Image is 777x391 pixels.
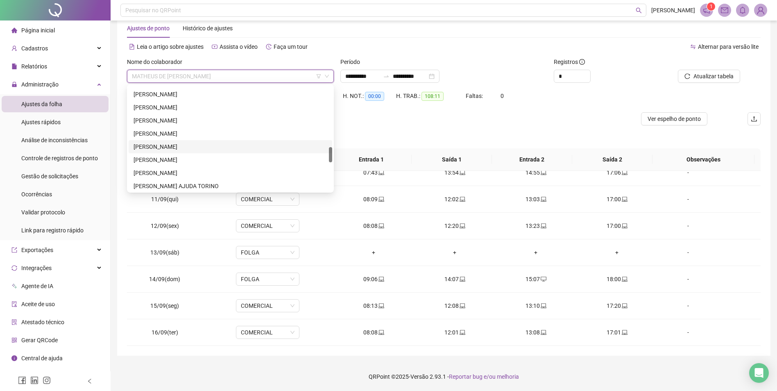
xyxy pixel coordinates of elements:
[621,303,627,309] span: laptop
[502,221,570,230] div: 13:23
[134,142,327,151] div: [PERSON_NAME]
[274,43,308,50] span: Faça um tour
[21,209,65,216] span: Validar protocolo
[150,249,179,256] span: 13/09(sáb)
[378,170,384,175] span: laptop
[466,93,484,99] span: Faltas:
[340,195,408,204] div: 08:09
[21,137,88,143] span: Análise de inconsistências
[502,275,570,284] div: 15:07
[459,330,465,335] span: laptop
[502,168,570,177] div: 14:55
[43,376,51,384] span: instagram
[412,148,492,171] th: Saída 1
[21,355,63,361] span: Central de ajuda
[621,223,627,229] span: laptop
[129,114,332,127] div: LUCAS CESAR DE MORAES GALVANI
[583,328,651,337] div: 17:01
[648,114,701,123] span: Ver espelho de ponto
[572,148,652,171] th: Saída 2
[651,6,695,15] span: [PERSON_NAME]
[11,265,17,271] span: sync
[664,275,712,284] div: -
[343,91,396,101] div: H. NOT.:
[241,246,294,259] span: FOLGA
[220,43,258,50] span: Assista o vídeo
[151,223,179,229] span: 12/09(sex)
[134,155,327,164] div: [PERSON_NAME]
[459,170,465,175] span: laptop
[664,221,712,230] div: -
[383,73,390,80] span: swap-right
[241,273,294,285] span: FOLGA
[129,127,332,140] div: LUIS RAMON RIBEIRO DOS SANTOS
[579,59,585,65] span: info-circle
[21,27,55,34] span: Página inicial
[421,92,444,101] span: 108:11
[137,43,204,50] span: Leia o artigo sobre ajustes
[664,328,712,337] div: -
[540,303,546,309] span: laptop
[21,45,48,52] span: Cadastros
[621,196,627,202] span: laptop
[583,275,651,284] div: 18:00
[11,319,17,325] span: solution
[664,248,712,257] div: -
[703,7,710,14] span: notification
[21,283,53,289] span: Agente de IA
[87,378,93,384] span: left
[502,195,570,204] div: 13:03
[659,155,748,164] span: Observações
[11,247,17,253] span: export
[421,168,489,177] div: 13:54
[340,248,408,257] div: +
[684,73,690,79] span: reload
[378,330,384,335] span: laptop
[152,329,178,336] span: 16/09(ter)
[383,73,390,80] span: to
[331,148,411,171] th: Entrada 1
[21,337,58,343] span: Gerar QRCode
[459,196,465,202] span: laptop
[540,196,546,202] span: laptop
[540,330,546,335] span: laptop
[11,82,17,87] span: lock
[241,300,294,312] span: COMERCIAL
[129,153,332,166] div: LUIZ GUILHERME DE SOUZA
[18,376,26,384] span: facebook
[378,223,384,229] span: laptop
[636,7,642,14] span: search
[340,221,408,230] div: 08:08
[365,92,384,101] span: 00:00
[421,221,489,230] div: 12:20
[396,91,466,101] div: H. TRAB.:
[378,196,384,202] span: laptop
[111,362,777,391] footer: QRPoint © 2025 - 2.93.1 -
[621,330,627,335] span: laptop
[241,220,294,232] span: COMERCIAL
[340,57,365,66] label: Período
[583,168,651,177] div: 17:06
[664,301,712,310] div: -
[129,140,332,153] div: LUIZ AUGUSTO BORGES
[21,101,62,107] span: Ajustes da folha
[30,376,39,384] span: linkedin
[721,7,728,14] span: mail
[129,101,332,114] div: LUANDRA PEREIRA DE PAULA
[241,326,294,339] span: COMERCIAL
[340,275,408,284] div: 09:06
[502,301,570,310] div: 13:10
[11,355,17,361] span: info-circle
[693,72,734,81] span: Atualizar tabela
[127,25,170,32] span: Ajustes de ponto
[502,328,570,337] div: 13:08
[540,170,546,175] span: laptop
[459,223,465,229] span: laptop
[690,44,696,50] span: swap
[554,57,585,66] span: Registros
[621,170,627,175] span: laptop
[459,303,465,309] span: laptop
[134,103,327,112] div: [PERSON_NAME]
[621,276,627,282] span: laptop
[698,43,759,50] span: Alternar para versão lite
